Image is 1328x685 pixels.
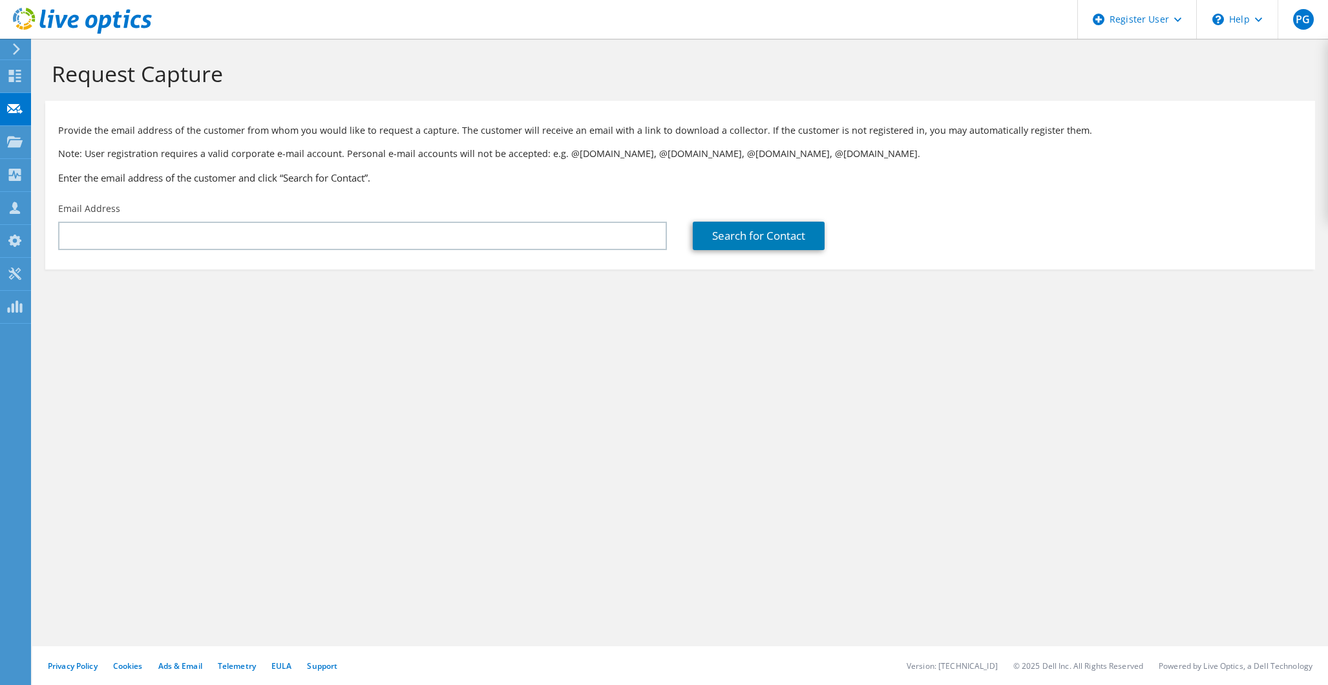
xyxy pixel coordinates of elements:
[58,123,1302,138] p: Provide the email address of the customer from whom you would like to request a capture. The cust...
[58,147,1302,161] p: Note: User registration requires a valid corporate e-mail account. Personal e-mail accounts will ...
[1159,660,1312,671] li: Powered by Live Optics, a Dell Technology
[1293,9,1314,30] span: PG
[52,60,1302,87] h1: Request Capture
[48,660,98,671] a: Privacy Policy
[1212,14,1224,25] svg: \n
[58,171,1302,185] h3: Enter the email address of the customer and click “Search for Contact”.
[693,222,825,250] a: Search for Contact
[907,660,998,671] li: Version: [TECHNICAL_ID]
[158,660,202,671] a: Ads & Email
[271,660,291,671] a: EULA
[58,202,120,215] label: Email Address
[218,660,256,671] a: Telemetry
[113,660,143,671] a: Cookies
[307,660,337,671] a: Support
[1013,660,1143,671] li: © 2025 Dell Inc. All Rights Reserved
